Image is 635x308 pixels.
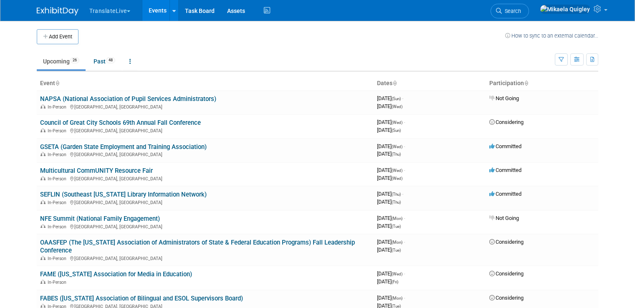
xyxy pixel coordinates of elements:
span: (Mon) [392,240,402,245]
span: In-Person [48,256,69,261]
a: Sort by Event Name [55,80,59,86]
div: [GEOGRAPHIC_DATA], [GEOGRAPHIC_DATA] [40,255,370,261]
a: SEFLIN (Southeast [US_STATE] Library Information Network) [40,191,207,198]
span: Committed [489,191,521,197]
span: [DATE] [377,151,401,157]
a: Council of Great City Schools 69th Annual Fall Conference [40,119,201,126]
span: [DATE] [377,127,401,133]
span: (Wed) [392,144,402,149]
div: [GEOGRAPHIC_DATA], [GEOGRAPHIC_DATA] [40,151,370,157]
a: NAPSA (National Association of Pupil Services Administrators) [40,95,216,103]
th: Dates [374,76,486,91]
span: (Wed) [392,104,402,109]
a: OAASFEP (The [US_STATE] Association of Administrators of State & Federal Education Programs) Fall... [40,239,355,254]
span: - [404,215,405,221]
div: [GEOGRAPHIC_DATA], [GEOGRAPHIC_DATA] [40,175,370,182]
span: Considering [489,239,524,245]
span: [DATE] [377,95,403,101]
span: In-Person [48,280,69,285]
span: (Wed) [392,168,402,173]
span: [DATE] [377,167,405,173]
span: (Tue) [392,248,401,252]
div: [GEOGRAPHIC_DATA], [GEOGRAPHIC_DATA] [40,223,370,230]
span: [DATE] [377,239,405,245]
span: [DATE] [377,143,405,149]
th: Participation [486,76,598,91]
a: NFE Summit (National Family Engagement) [40,215,160,222]
span: Not Going [489,95,519,101]
span: - [402,95,403,101]
span: (Thu) [392,152,401,157]
img: In-Person Event [40,304,46,308]
span: In-Person [48,104,69,110]
span: In-Person [48,128,69,134]
img: Mikaela Quigley [540,5,590,14]
span: Considering [489,295,524,301]
span: (Wed) [392,272,402,276]
img: In-Person Event [40,200,46,204]
img: In-Person Event [40,104,46,109]
a: FAME ([US_STATE] Association for Media in Education) [40,270,192,278]
span: (Tue) [392,224,401,229]
span: Considering [489,270,524,277]
span: Committed [489,143,521,149]
div: [GEOGRAPHIC_DATA], [GEOGRAPHIC_DATA] [40,127,370,134]
button: Add Event [37,29,78,44]
span: [DATE] [377,119,405,125]
span: [DATE] [377,215,405,221]
img: In-Person Event [40,128,46,132]
img: In-Person Event [40,224,46,228]
span: - [402,191,403,197]
span: - [404,239,405,245]
span: (Wed) [392,120,402,125]
span: [DATE] [377,103,402,109]
a: Search [491,4,529,18]
img: In-Person Event [40,152,46,156]
img: In-Person Event [40,176,46,180]
span: Search [502,8,521,14]
span: - [404,270,405,277]
span: 26 [70,57,79,63]
span: In-Person [48,224,69,230]
a: Sort by Start Date [392,80,397,86]
img: In-Person Event [40,280,46,284]
a: How to sync to an external calendar... [505,33,598,39]
span: Not Going [489,215,519,221]
a: Upcoming26 [37,53,86,69]
span: [DATE] [377,270,405,277]
a: Sort by Participation Type [524,80,528,86]
span: (Fri) [392,280,398,284]
span: (Thu) [392,200,401,204]
span: [DATE] [377,199,401,205]
span: (Mon) [392,216,402,221]
span: (Sun) [392,128,401,133]
span: [DATE] [377,175,402,181]
th: Event [37,76,374,91]
span: In-Person [48,152,69,157]
div: [GEOGRAPHIC_DATA], [GEOGRAPHIC_DATA] [40,103,370,110]
span: [DATE] [377,223,401,229]
span: (Sun) [392,96,401,101]
span: (Wed) [392,176,402,181]
span: - [404,167,405,173]
span: - [404,295,405,301]
span: [DATE] [377,247,401,253]
span: [DATE] [377,191,403,197]
div: [GEOGRAPHIC_DATA], [GEOGRAPHIC_DATA] [40,199,370,205]
span: [DATE] [377,278,398,285]
img: ExhibitDay [37,7,78,15]
span: In-Person [48,176,69,182]
a: GSETA (Garden State Employment and Training Association) [40,143,207,151]
span: - [404,143,405,149]
span: Considering [489,119,524,125]
a: Multicultural CommUNITY Resource Fair [40,167,153,174]
span: (Thu) [392,192,401,197]
img: In-Person Event [40,256,46,260]
span: In-Person [48,200,69,205]
a: FABES ([US_STATE] Association of Bilingual and ESOL Supervisors Board) [40,295,243,302]
span: (Mon) [392,296,402,300]
span: Committed [489,167,521,173]
a: Past48 [87,53,121,69]
span: [DATE] [377,295,405,301]
span: 48 [106,57,115,63]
